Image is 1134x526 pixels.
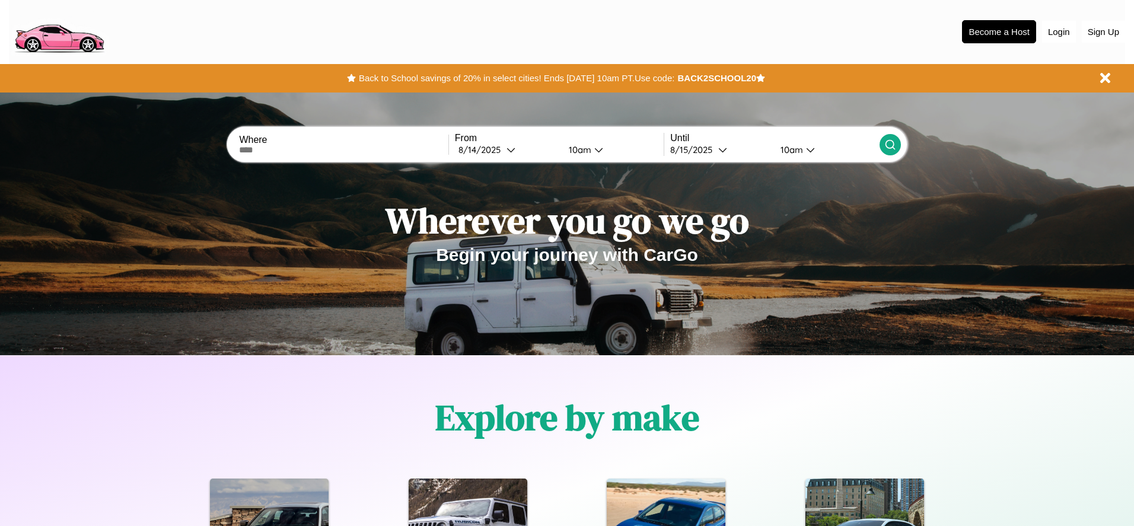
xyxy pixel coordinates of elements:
label: Until [670,133,879,144]
label: From [455,133,664,144]
button: 10am [559,144,664,156]
button: Back to School savings of 20% in select cities! Ends [DATE] 10am PT.Use code: [356,70,677,87]
button: Sign Up [1082,21,1125,43]
button: Login [1042,21,1076,43]
div: 8 / 15 / 2025 [670,144,718,155]
div: 10am [563,144,594,155]
img: logo [9,6,109,56]
button: 8/14/2025 [455,144,559,156]
div: 10am [775,144,806,155]
div: 8 / 14 / 2025 [458,144,507,155]
label: Where [239,135,448,145]
b: BACK2SCHOOL20 [677,73,756,83]
h1: Explore by make [435,393,699,442]
button: 10am [771,144,879,156]
button: Become a Host [962,20,1036,43]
